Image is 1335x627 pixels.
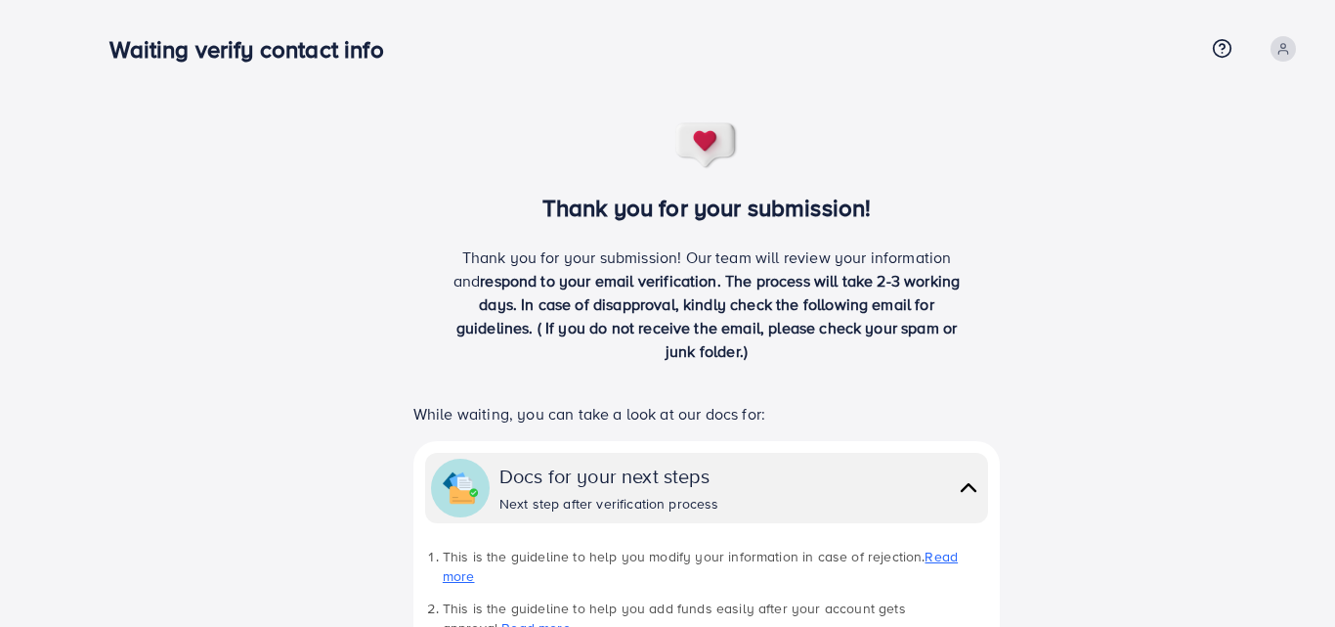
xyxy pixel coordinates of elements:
[109,35,399,64] h3: Waiting verify contact info
[443,547,988,587] li: This is the guideline to help you modify your information in case of rejection.
[456,270,961,362] span: respond to your email verification. The process will take 2-3 working days. In case of disapprova...
[674,121,739,170] img: success
[413,402,1000,425] p: While waiting, you can take a look at our docs for:
[499,462,719,490] div: Docs for your next steps
[955,473,982,502] img: collapse
[446,246,968,363] p: Thank you for your submission! Our team will review your information and
[443,547,958,586] a: Read more
[443,470,478,506] img: collapse
[499,494,719,514] div: Next step after verification process
[381,194,1033,222] h3: Thank you for your submission!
